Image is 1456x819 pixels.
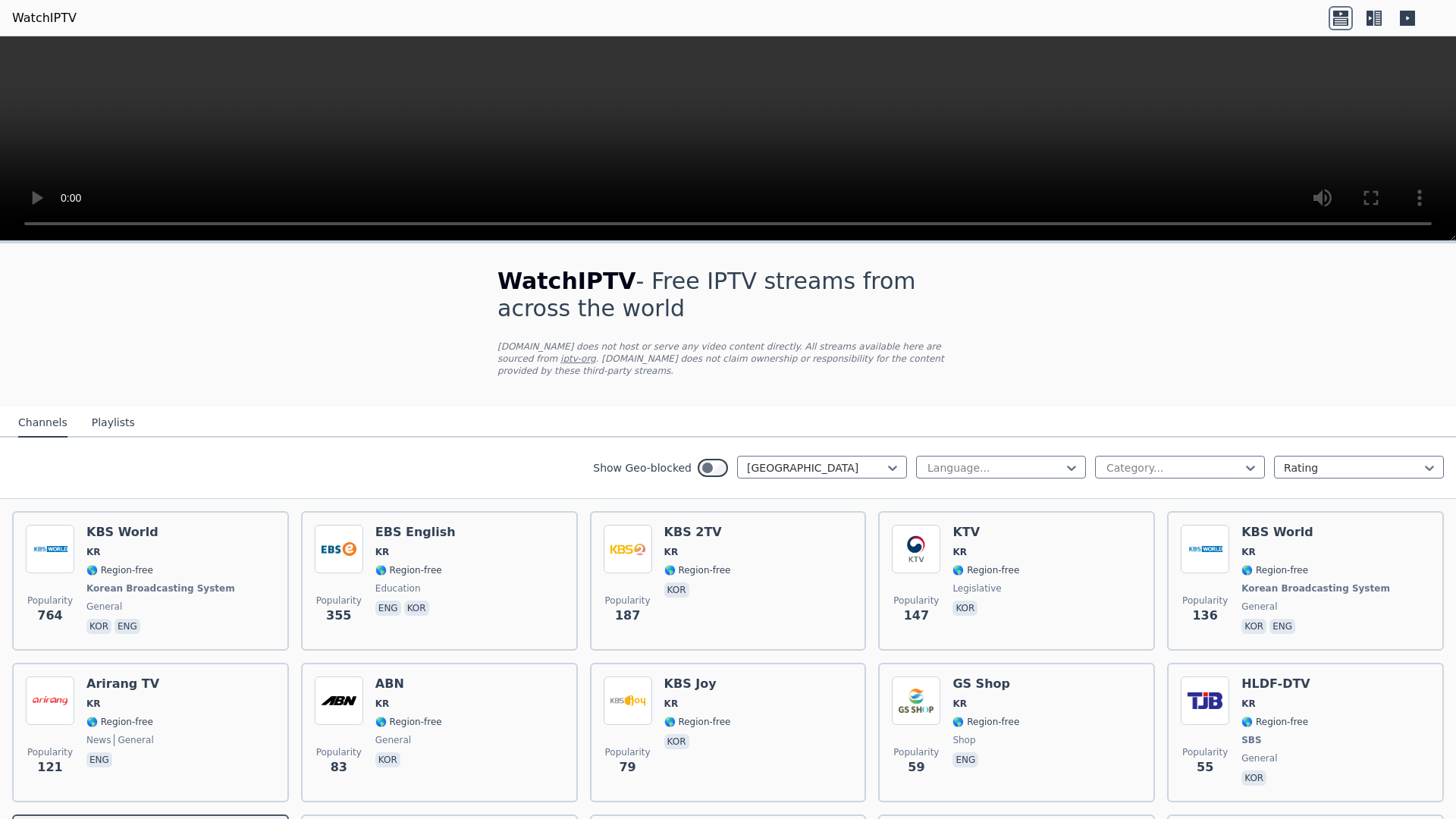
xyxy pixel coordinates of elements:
img: KBS World [1181,525,1229,573]
span: Popularity [1182,595,1228,607]
span: 764 [37,607,62,625]
span: Popularity [316,595,362,607]
h6: KBS Joy [664,676,731,692]
span: KR [1241,698,1256,710]
p: [DOMAIN_NAME] does not host or serve any video content directly. All streams available here are s... [497,340,959,377]
h6: GS Shop [952,676,1019,692]
img: KBS Joy [604,676,652,725]
h1: - Free IPTV streams from across the world [497,268,959,322]
span: general [114,734,153,746]
img: GS Shop [892,676,940,725]
span: 🌎 Region-free [375,564,442,576]
button: Channels [18,409,67,438]
span: 🌎 Region-free [86,716,153,728]
span: 🌎 Region-free [664,564,731,576]
h6: KBS World [86,525,238,540]
p: eng [375,601,401,616]
span: 🌎 Region-free [1241,716,1308,728]
span: general [86,601,122,613]
span: 59 [908,758,924,777]
span: 79 [619,758,635,777]
p: kor [1241,770,1266,786]
p: kor [664,582,689,598]
p: kor [375,752,400,767]
span: Popularity [316,746,362,758]
h6: KTV [952,525,1019,540]
span: education [375,582,421,595]
p: kor [86,619,111,634]
span: 147 [904,607,929,625]
span: general [375,734,411,746]
span: 🌎 Region-free [952,564,1019,576]
span: KR [664,546,679,558]
span: KR [1241,546,1256,558]
span: KR [952,546,967,558]
p: eng [86,752,112,767]
img: KBS World [26,525,74,573]
p: eng [1269,619,1295,634]
img: KBS 2TV [604,525,652,573]
h6: Arirang TV [86,676,159,692]
p: eng [115,619,140,634]
span: SBS [1241,734,1261,746]
span: 🌎 Region-free [952,716,1019,728]
span: Popularity [1182,746,1228,758]
h6: EBS English [375,525,456,540]
img: Arirang TV [26,676,74,725]
h6: HLDF-DTV [1241,676,1310,692]
span: 187 [615,607,640,625]
h6: ABN [375,676,442,692]
span: 121 [37,758,62,777]
span: KR [952,698,967,710]
span: 🌎 Region-free [1241,564,1308,576]
span: general [1241,752,1277,764]
a: iptv-org [560,353,596,364]
p: kor [952,601,977,616]
span: 136 [1192,607,1217,625]
span: news [86,734,111,746]
span: KR [86,698,101,710]
span: Popularity [27,595,73,607]
span: Popularity [893,595,939,607]
p: kor [664,734,689,749]
span: 🌎 Region-free [375,716,442,728]
span: Korean Broadcasting System [1241,582,1390,595]
img: ABN [315,676,363,725]
span: 🌎 Region-free [86,564,153,576]
span: Popularity [605,595,651,607]
span: Popularity [893,746,939,758]
span: WatchIPTV [497,268,636,294]
span: 355 [326,607,351,625]
span: KR [664,698,679,710]
button: Playlists [92,409,135,438]
span: KR [86,546,101,558]
img: HLDF-DTV [1181,676,1229,725]
span: 83 [331,758,347,777]
img: KTV [892,525,940,573]
p: eng [952,752,978,767]
label: Show Geo-blocked [593,460,692,475]
h6: KBS 2TV [664,525,731,540]
span: Korean Broadcasting System [86,582,235,595]
span: Popularity [27,746,73,758]
p: kor [404,601,429,616]
a: WatchIPTV [12,9,77,27]
p: kor [1241,619,1266,634]
span: KR [375,546,390,558]
span: general [1241,601,1277,613]
span: shop [952,734,975,746]
span: 55 [1197,758,1213,777]
span: KR [375,698,390,710]
img: EBS English [315,525,363,573]
span: Popularity [605,746,651,758]
span: legislative [952,582,1001,595]
span: 🌎 Region-free [664,716,731,728]
h6: KBS World [1241,525,1393,540]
